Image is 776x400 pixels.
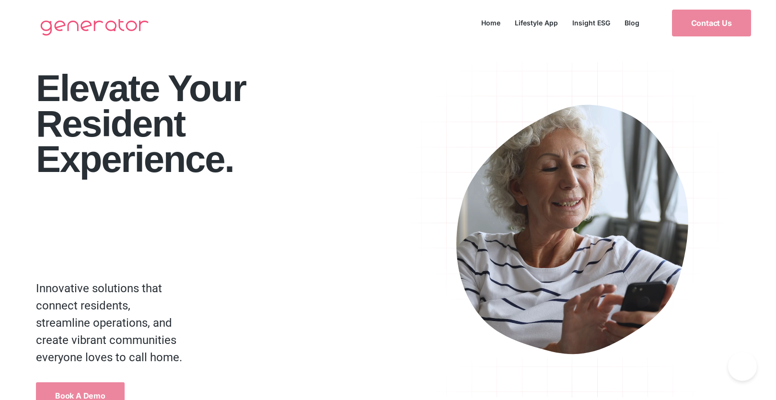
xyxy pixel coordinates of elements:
[672,10,751,36] a: Contact Us
[55,392,105,400] span: Book a Demo
[474,16,647,29] nav: Menu
[508,16,565,29] a: Lifestyle App
[565,16,617,29] a: Insight ESG
[474,16,508,29] a: Home
[617,16,647,29] a: Blog
[691,19,732,27] span: Contact Us
[728,352,757,381] iframe: Toggle Customer Support
[36,70,395,177] h1: Elevate your Resident Experience.
[36,280,185,366] p: Innovative solutions that connect residents, streamline operations, and create vibrant communitie...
